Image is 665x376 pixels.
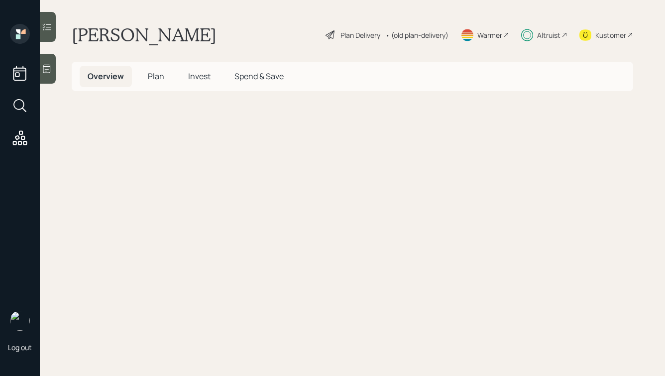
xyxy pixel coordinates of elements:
div: Altruist [537,30,560,40]
img: hunter_neumayer.jpg [10,311,30,331]
div: Log out [8,343,32,352]
div: Warmer [477,30,502,40]
span: Invest [188,71,211,82]
span: Spend & Save [234,71,284,82]
h1: [PERSON_NAME] [72,24,217,46]
span: Overview [88,71,124,82]
div: • (old plan-delivery) [385,30,448,40]
span: Plan [148,71,164,82]
div: Kustomer [595,30,626,40]
div: Plan Delivery [340,30,380,40]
